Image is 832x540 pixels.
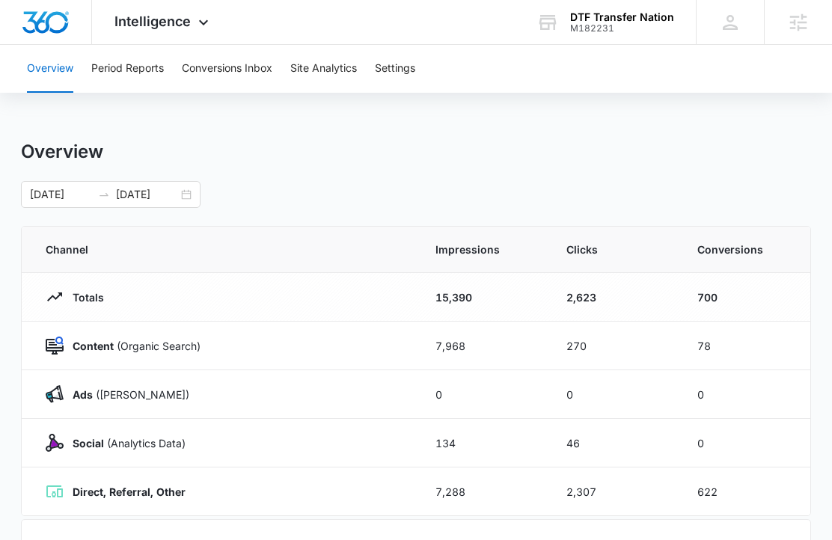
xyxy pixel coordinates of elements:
[679,322,810,370] td: 78
[64,387,189,402] p: ([PERSON_NAME])
[570,23,674,34] div: account id
[73,485,186,498] strong: Direct, Referral, Other
[548,370,679,419] td: 0
[697,242,786,257] span: Conversions
[679,273,810,322] td: 700
[548,273,679,322] td: 2,623
[73,340,114,352] strong: Content
[417,370,548,419] td: 0
[46,337,64,355] img: Content
[566,242,661,257] span: Clicks
[64,435,186,451] p: (Analytics Data)
[548,322,679,370] td: 270
[679,370,810,419] td: 0
[417,419,548,467] td: 134
[290,45,357,93] button: Site Analytics
[30,186,92,203] input: Start date
[116,186,178,203] input: End date
[27,45,73,93] button: Overview
[548,419,679,467] td: 46
[375,45,415,93] button: Settings
[73,388,93,401] strong: Ads
[435,242,530,257] span: Impressions
[21,141,103,163] h1: Overview
[417,322,548,370] td: 7,968
[570,11,674,23] div: account name
[114,13,191,29] span: Intelligence
[679,419,810,467] td: 0
[46,242,400,257] span: Channel
[679,467,810,516] td: 622
[98,188,110,200] span: swap-right
[417,273,548,322] td: 15,390
[417,467,548,516] td: 7,288
[91,45,164,93] button: Period Reports
[46,434,64,452] img: Social
[64,338,201,354] p: (Organic Search)
[548,467,679,516] td: 2,307
[46,385,64,403] img: Ads
[182,45,272,93] button: Conversions Inbox
[73,437,104,450] strong: Social
[98,188,110,200] span: to
[64,289,104,305] p: Totals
